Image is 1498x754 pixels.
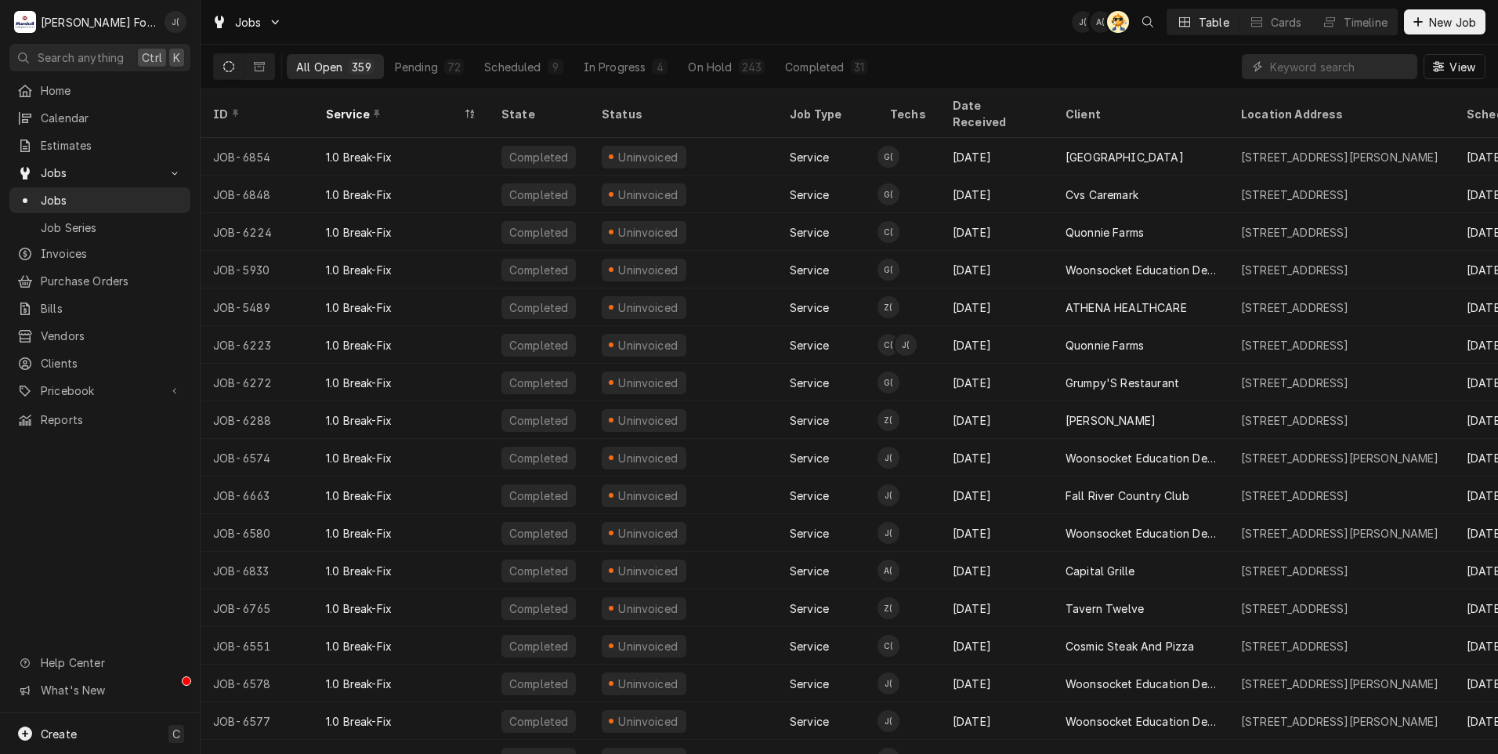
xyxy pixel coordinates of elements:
a: Clients [9,350,190,376]
div: [GEOGRAPHIC_DATA] [1066,149,1184,165]
div: [DATE] [940,627,1053,665]
div: 1.0 Break-Fix [326,262,392,278]
a: Job Series [9,215,190,241]
div: J( [877,484,899,506]
span: Jobs [41,192,183,208]
div: Service [790,600,829,617]
div: C( [877,635,899,657]
div: Completed [508,525,570,542]
div: Jose DeMelo (37)'s Avatar [877,710,899,732]
div: [DATE] [940,364,1053,401]
div: Adam Testa's Avatar [1107,11,1129,33]
div: JOB-6223 [201,326,313,364]
a: Jobs [9,187,190,213]
div: Service [790,187,829,203]
div: Marshall Food Equipment Service's Avatar [14,11,36,33]
div: James Lunney (128)'s Avatar [877,484,899,506]
div: Completed [508,149,570,165]
div: Quonnie Farms [1066,337,1144,353]
div: 243 [742,59,762,75]
div: Gabe Collazo (127)'s Avatar [877,146,899,168]
div: In Progress [584,59,646,75]
div: [STREET_ADDRESS][PERSON_NAME] [1241,450,1439,466]
button: View [1424,54,1485,79]
div: Jose DeMelo (37)'s Avatar [895,334,917,356]
div: Table [1199,14,1229,31]
div: Chris Branca (99)'s Avatar [877,635,899,657]
div: [DATE] [940,176,1053,213]
div: G( [877,372,899,393]
span: Clients [41,355,183,372]
div: Service [326,106,461,122]
div: Job Type [790,106,865,122]
div: On Hold [688,59,732,75]
div: Gabe Collazo (127)'s Avatar [877,183,899,205]
a: Calendar [9,105,190,131]
a: Bills [9,295,190,321]
a: Invoices [9,241,190,266]
div: Gabe Collazo (127)'s Avatar [877,259,899,281]
div: [STREET_ADDRESS] [1241,299,1349,316]
div: Service [790,563,829,579]
div: 4 [655,59,664,75]
div: G( [877,146,899,168]
div: [PERSON_NAME] [1066,412,1156,429]
div: Service [790,525,829,542]
div: Uninvoiced [617,375,680,391]
div: 1.0 Break-Fix [326,488,392,504]
div: Completed [508,450,570,466]
div: G( [877,183,899,205]
button: Search anythingCtrlK [9,44,190,71]
div: Pending [395,59,438,75]
div: [DATE] [940,514,1053,552]
div: 1.0 Break-Fix [326,600,392,617]
div: Uninvoiced [617,713,680,730]
div: Aldo Testa (2)'s Avatar [1090,11,1112,33]
div: Woonsocket Education Dept. [1066,525,1216,542]
div: Woonsocket Education Dept. [1066,450,1216,466]
div: Jose DeMelo (37)'s Avatar [877,447,899,469]
div: Uninvoiced [617,224,680,241]
div: [STREET_ADDRESS] [1241,563,1349,579]
div: [DATE] [940,401,1053,439]
div: [DATE] [940,477,1053,514]
span: Search anything [38,49,124,66]
div: Timeline [1344,14,1388,31]
div: State [501,106,577,122]
div: Status [602,106,762,122]
div: 1.0 Break-Fix [326,375,392,391]
div: 1.0 Break-Fix [326,224,392,241]
button: Open search [1135,9,1160,34]
div: Uninvoiced [617,412,680,429]
div: Completed [508,224,570,241]
div: 72 [447,59,461,75]
div: Uninvoiced [617,450,680,466]
div: Andy Christopoulos (121)'s Avatar [877,560,899,582]
div: Completed [508,337,570,353]
div: Service [790,375,829,391]
div: Capital Grille [1066,563,1134,579]
div: [DATE] [940,702,1053,740]
div: Service [790,638,829,654]
div: 9 [551,59,560,75]
div: [DATE] [940,439,1053,477]
div: Zachary Goldstein (120)'s Avatar [877,409,899,431]
div: Service [790,262,829,278]
a: Estimates [9,132,190,158]
a: Reports [9,407,190,433]
div: [STREET_ADDRESS] [1241,224,1349,241]
div: Jeff Debigare (109)'s Avatar [1072,11,1094,33]
div: Service [790,299,829,316]
span: Bills [41,300,183,317]
span: Ctrl [142,49,162,66]
div: 1.0 Break-Fix [326,337,392,353]
div: Completed [508,262,570,278]
div: Completed [508,187,570,203]
span: What's New [41,682,181,698]
div: 1.0 Break-Fix [326,638,392,654]
div: A( [1090,11,1112,33]
span: Job Series [41,219,183,236]
div: Z( [877,597,899,619]
div: JOB-6578 [201,665,313,702]
div: Uninvoiced [617,299,680,316]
